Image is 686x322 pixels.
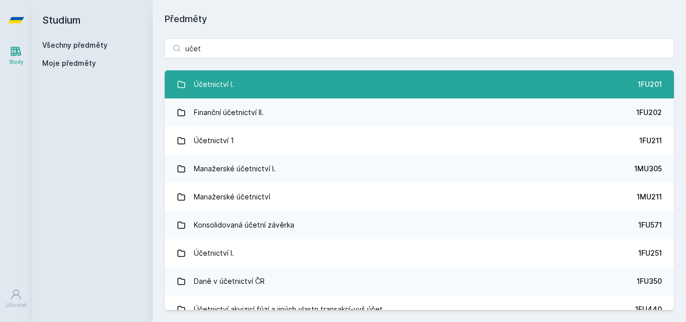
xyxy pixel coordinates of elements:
a: Všechny předměty [42,41,107,49]
div: 1FU350 [637,276,662,286]
a: Konsolidovaná účetní závěrka 1FU571 [165,211,674,239]
div: Účetnictví akvizicí,fúzí a jiných vlastn.transakcí-vyš.účet. [194,299,385,319]
h1: Předměty [165,12,674,26]
a: Účetnictví I. 1FU201 [165,70,674,98]
div: 1FU251 [638,248,662,258]
a: Study [2,40,30,71]
div: Účetnictví I. [194,243,234,263]
a: Finanční účetnictví II. 1FU202 [165,98,674,127]
div: 1FU202 [636,108,662,118]
span: Moje předměty [42,58,96,68]
div: 1FU571 [638,220,662,230]
a: Účetnictví I. 1FU251 [165,239,674,267]
a: Daně v účetnictví ČR 1FU350 [165,267,674,295]
div: Konsolidovaná účetní závěrka [194,215,294,235]
div: 1FU440 [635,304,662,314]
a: Uživatel [2,283,30,314]
a: Manažerské účetnictví I. 1MU305 [165,155,674,183]
a: Účetnictví 1 1FU211 [165,127,674,155]
div: 1FU211 [639,136,662,146]
div: Manažerské účetnictví I. [194,159,276,179]
div: Účetnictví 1 [194,131,234,151]
div: Daně v účetnictví ČR [194,271,265,291]
div: 1MU211 [637,192,662,202]
div: Účetnictví I. [194,74,234,94]
div: 1MU305 [634,164,662,174]
div: Study [9,58,24,66]
a: Manažerské účetnictví 1MU211 [165,183,674,211]
div: Finanční účetnictví II. [194,102,264,123]
div: Manažerské účetnictví [194,187,270,207]
div: 1FU201 [638,79,662,89]
div: Uživatel [6,301,27,309]
input: Název nebo ident předmětu… [165,38,674,58]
